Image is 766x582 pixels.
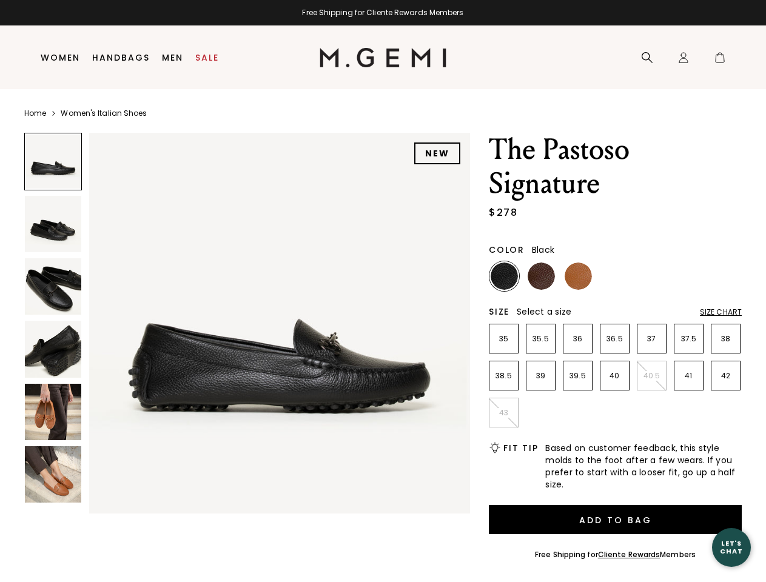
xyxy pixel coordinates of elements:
img: Black [491,263,518,290]
p: 39.5 [563,371,592,381]
p: 38 [711,334,740,344]
p: 36.5 [600,334,629,344]
span: Based on customer feedback, this style molds to the foot after a few wears. If you prefer to star... [545,442,742,490]
span: Select a size [517,306,571,318]
span: Black [532,244,554,256]
a: Men [162,53,183,62]
a: Women [41,53,80,62]
h1: The Pastoso Signature [489,133,742,201]
p: 40 [600,371,629,381]
img: The Pastoso Signature [25,446,81,503]
a: Sale [195,53,219,62]
p: 43 [489,408,518,418]
p: 35.5 [526,334,555,344]
p: 37 [637,334,666,344]
img: The Pastoso Signature [25,258,81,315]
p: 41 [674,371,703,381]
div: $278 [489,206,517,220]
h2: Fit Tip [503,443,538,453]
a: Women's Italian Shoes [61,109,147,118]
a: Handbags [92,53,150,62]
p: 39 [526,371,555,381]
div: Size Chart [700,307,742,317]
img: M.Gemi [320,48,446,67]
p: 40.5 [637,371,666,381]
img: The Pastoso Signature [25,384,81,440]
img: The Pastoso Signature [25,196,81,252]
p: 36 [563,334,592,344]
div: Free Shipping for Members [535,550,696,560]
img: Chocolate [528,263,555,290]
a: Cliente Rewards [598,549,660,560]
p: 35 [489,334,518,344]
h2: Color [489,245,525,255]
a: Home [24,109,46,118]
img: Tan [565,263,592,290]
img: The Pastoso Signature [25,321,81,377]
p: 37.5 [674,334,703,344]
button: Add to Bag [489,505,742,534]
div: Let's Chat [712,540,751,555]
p: 42 [711,371,740,381]
h2: Size [489,307,509,316]
div: NEW [414,142,460,164]
img: The Pastoso Signature [89,133,470,513]
p: 38.5 [489,371,518,381]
